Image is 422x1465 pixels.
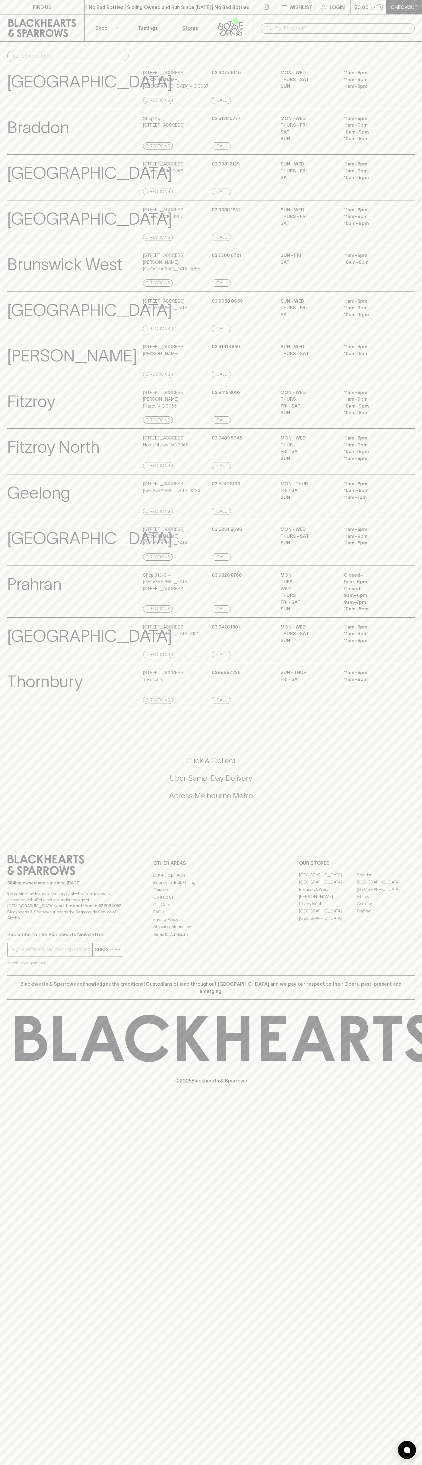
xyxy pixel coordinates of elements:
a: Shipping Information [153,923,269,931]
p: [PERSON_NAME] [7,343,137,368]
input: Try "Pinot noir" [275,24,410,33]
p: SAT [281,174,335,181]
a: Fitzroy North [299,900,357,908]
p: SUN [281,409,335,416]
a: Directions [143,697,173,704]
a: Call [212,553,231,561]
p: 11am – 9pm [344,168,398,175]
a: [PERSON_NAME] [299,893,357,900]
a: Directions [143,651,173,658]
p: THURS [281,396,335,403]
div: Call to action block [7,732,415,833]
a: Directions [143,325,173,332]
p: 11am – 8pm [344,69,398,76]
a: Directions [143,97,173,104]
p: 10am – 8pm [344,259,398,266]
p: THURS - FRI [281,304,335,311]
a: Call [212,188,231,195]
p: SAT [281,311,335,318]
p: Tastings [138,24,157,32]
p: 11am – 9pm [344,76,398,83]
p: Brunswick West [7,252,122,277]
a: Directions [143,508,173,515]
p: Closed – [344,585,398,592]
p: Geelong [7,480,70,506]
p: FRI - SAT [281,599,335,606]
p: [STREET_ADDRESS][PERSON_NAME] , Fitzroy VIC 3065 [143,389,210,410]
p: Shop 813-814 [GEOGRAPHIC_DATA] , [STREET_ADDRESS] [143,572,210,592]
p: 02 6128 0777 [212,115,241,122]
p: SUN [281,606,335,613]
p: [STREET_ADDRESS] , Thornbury [143,669,186,683]
p: 03 6234 8696 [212,526,242,533]
p: SAT [281,220,335,227]
p: [GEOGRAPHIC_DATA] [7,69,172,94]
a: Call [212,651,231,658]
p: 11am – 8pm [344,252,398,259]
p: 11am – 8pm [344,540,398,547]
p: Blackhearts & Sparrows acknowledges the traditional Custodians of land throughout [GEOGRAPHIC_DAT... [12,980,410,995]
p: FRI - SAT [281,448,335,455]
a: Prahran [357,908,415,915]
a: Call [212,371,231,378]
input: Search stores [22,51,124,61]
button: SUBSCRIBE [93,943,123,956]
p: 11am – 9pm [344,442,398,449]
p: SUN [281,455,335,462]
p: SUN - FRI [281,252,335,259]
a: Directions [143,605,173,613]
p: Shop [95,24,107,32]
p: SUN [281,83,335,90]
p: 11am – 9pm [344,396,398,403]
p: MON - WED [281,624,335,631]
p: $0.00 [354,4,369,11]
h5: Across Melbourne Metro [7,791,415,801]
p: [STREET_ADDRESS] , [GEOGRAPHIC_DATA] [143,298,189,311]
strong: Liquor License #32064953 [66,903,122,908]
p: MON [281,572,335,579]
p: TUES [281,578,335,585]
p: 10am – 9pm [344,129,398,136]
p: [GEOGRAPHIC_DATA] [7,526,172,551]
h5: Uber Same-Day Delivery [7,773,415,783]
a: Call [212,279,231,287]
a: Call [212,234,231,241]
a: [GEOGRAPHIC_DATA] [299,871,357,879]
p: 11am – 8pm [344,480,398,487]
p: 9am – 7pm [344,599,398,606]
p: 10am – 9pm [344,403,398,410]
a: Tastings [127,14,169,41]
p: THURS - FRI [281,168,335,175]
p: 11am – 8pm [344,526,398,533]
p: [STREET_ADDRESS][PERSON_NAME] , [GEOGRAPHIC_DATA] [143,526,210,547]
p: MON - WED [281,69,335,76]
p: SUN [281,135,335,142]
a: [GEOGRAPHIC_DATA] [357,879,415,886]
p: Fitzroy North [7,435,100,460]
p: [GEOGRAPHIC_DATA] [7,624,172,649]
p: 11am – 9pm [344,213,398,220]
p: 0399697225 [212,669,240,676]
p: 03 9077 5145 [212,69,241,76]
a: FAQ's [153,909,269,916]
p: [STREET_ADDRESS] , [GEOGRAPHIC_DATA] 3121 [143,624,198,637]
a: Directions [143,462,173,469]
p: We will never spam you [7,960,123,966]
p: MON - WED [281,435,335,442]
a: Business & Bulk Gifting [153,879,269,886]
p: Thornbury [7,669,83,694]
p: 11am – 8pm [344,455,398,462]
p: SUN [281,637,335,644]
p: FRI - SAT [281,487,335,494]
p: SUN [281,494,335,501]
a: [GEOGRAPHIC_DATA] [299,908,357,915]
a: Brunswick West [299,886,357,893]
h5: Click & Collect [7,756,415,766]
a: Directions [143,553,173,561]
p: 0 [379,5,381,9]
p: 03 5242 8109 [212,480,240,487]
p: 10am – 9pm [344,220,398,227]
p: 11am – 7pm [344,494,398,501]
p: 11am – 8pm [344,637,398,644]
a: Directions [143,234,173,241]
